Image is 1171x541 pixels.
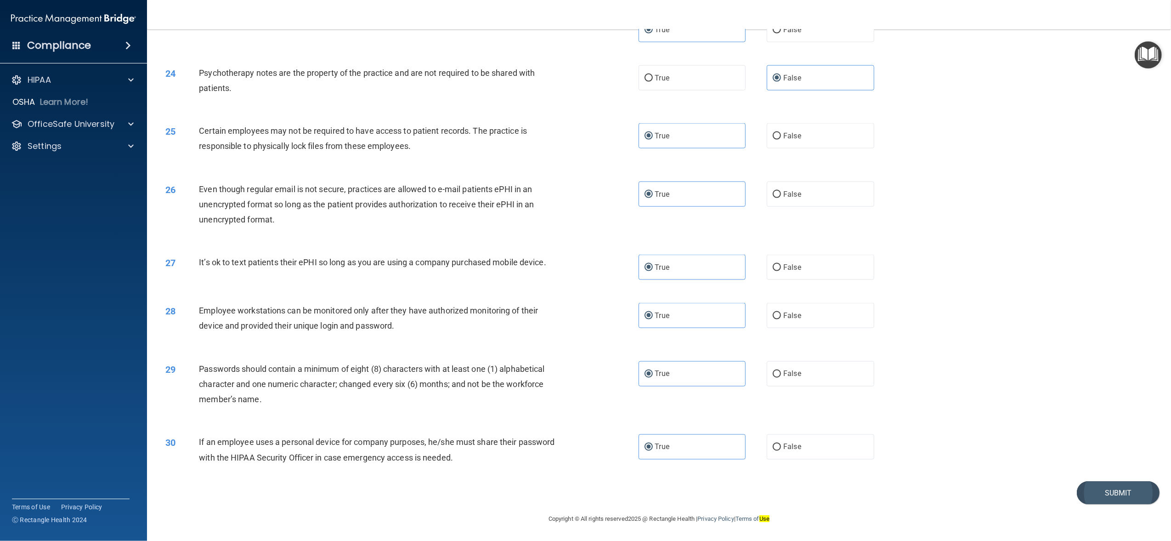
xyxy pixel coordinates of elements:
span: True [655,370,669,378]
span: 23 [165,20,175,31]
h4: Compliance [27,39,91,52]
input: True [645,75,653,82]
input: False [773,313,781,319]
input: True [645,191,653,198]
p: OfficeSafe University [28,119,114,130]
a: HIPAA [11,74,134,85]
span: True [655,131,669,140]
input: True [645,371,653,378]
span: Under no circumstances can the practice deny access to a patient’s medical records. [199,20,510,29]
span: 25 [165,126,175,137]
a: Privacy Policy [697,515,734,522]
msreadoutspan: | [734,515,735,522]
span: True [655,443,669,451]
span: False [783,443,801,451]
a: Terms of Use [12,502,50,512]
msreadoutspan: Terms of [735,515,769,522]
input: False [773,133,781,140]
span: False [783,190,801,199]
span: False [783,263,801,272]
input: False [773,371,781,378]
span: False [783,131,801,140]
span: Psychotherapy notes are the property of the practice and are not required to be shared with patie... [199,68,535,93]
span: 28 [165,306,175,317]
span: False [783,74,801,82]
span: 27 [165,257,175,268]
span: Employee workstations can be monitored only after they have authorized monitoring of their device... [199,306,538,330]
img: PMB logo [11,10,136,28]
input: False [773,264,781,271]
input: True [645,27,653,34]
input: True [645,313,653,319]
msreadoutspan: 2025 @ Rectangle Health | [628,515,698,522]
input: False [773,75,781,82]
input: True [645,444,653,451]
span: It’s ok to text patients their ePHI so long as you are using a company purchased mobile device. [199,257,546,267]
span: 26 [165,184,175,195]
iframe: Drift Widget Chat Controller [1125,478,1160,513]
span: True [655,25,669,34]
input: True [645,264,653,271]
span: True [655,190,669,199]
span: Even though regular email is not secure, practices are allowed to e-mail patients ePHI in an unen... [199,184,534,224]
span: True [655,263,669,272]
input: False [773,444,781,451]
p: Settings [28,141,62,152]
span: False [783,25,801,34]
span: 24 [165,68,175,79]
a: Settings [11,141,134,152]
span: True [655,311,669,320]
span: 29 [165,364,175,375]
p: OSHA [12,97,35,108]
msreadoutspan: Copyright © All rights reserved [549,515,628,522]
input: True [645,133,653,140]
span: Passwords should contain a minimum of eight (8) characters with at least one (1) alphabetical cha... [199,364,544,404]
span: Certain employees may not be required to have access to patient records. The practice is responsi... [199,126,527,151]
span: False [783,311,801,320]
button: Submit [1077,481,1160,505]
span: Ⓒ Rectangle Health 2024 [12,515,87,524]
p: Learn More! [40,97,89,108]
span: False [783,370,801,378]
span: 30 [165,437,175,448]
msreadoutspan: Use [759,515,769,522]
a: Privacy Policy [61,502,102,512]
input: False [773,191,781,198]
span: True [655,74,669,82]
a: Terms ofUse [735,515,769,522]
input: False [773,27,781,34]
a: OfficeSafe University [11,119,134,130]
span: If an employee uses a personal device for company purposes, he/she must share their password with... [199,437,554,462]
button: Open Resource Center [1135,41,1162,68]
p: HIPAA [28,74,51,85]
